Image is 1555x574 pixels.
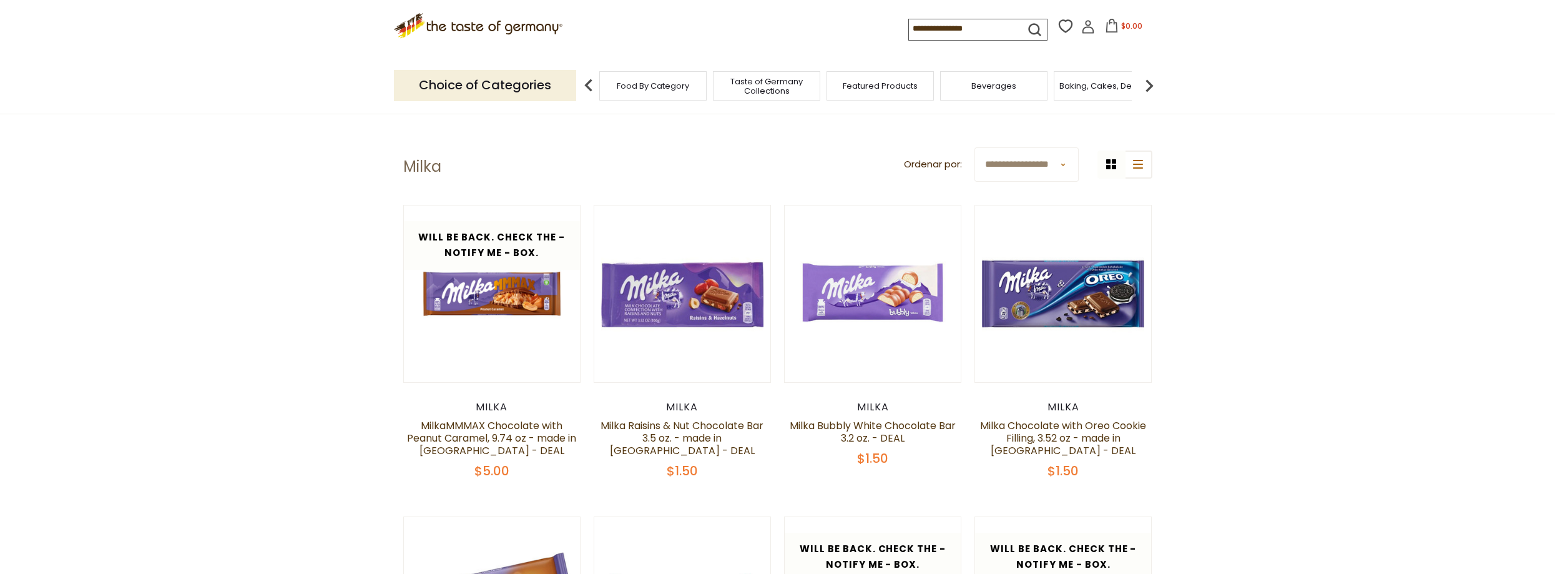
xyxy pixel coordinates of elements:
label: Ordenar por: [904,157,962,172]
div: Milka [974,401,1152,413]
a: Food By Category [617,81,689,91]
a: Milka Raisins & Nut Chocolate Bar 3.5 oz. - made in [GEOGRAPHIC_DATA] - DEAL [601,418,763,458]
a: Featured Products [843,81,918,91]
img: Milka Bubbly White [785,205,961,382]
a: Milka Chocolate with Oreo Cookie Filling, 3.52 oz - made in [GEOGRAPHIC_DATA] - DEAL [980,418,1146,458]
span: $1.50 [857,450,888,467]
div: Milka [594,401,772,413]
img: Milka MMMAX Peanut Caramel [404,205,581,382]
img: next arrow [1137,73,1162,98]
img: Milka Raisins & Nut Chocolate Bar [594,205,771,382]
button: $0.00 [1097,19,1150,37]
a: MilkaMMMAX Chocolate with Peanut Caramel, 9.74 oz - made in [GEOGRAPHIC_DATA] - DEAL [407,418,576,458]
img: Milka Oreo Tablet Bar [975,205,1152,382]
h1: Milka [403,157,441,176]
div: Milka [403,401,581,413]
span: $1.50 [667,462,698,480]
img: previous arrow [576,73,601,98]
p: Choice of Categories [394,70,576,101]
a: Beverages [971,81,1016,91]
a: Milka Bubbly White Chocolate Bar 3.2 oz. - DEAL [790,418,956,445]
a: Baking, Cakes, Desserts [1059,81,1156,91]
a: Taste of Germany Collections [717,77,817,96]
span: $0.00 [1121,21,1142,31]
div: Milka [784,401,962,413]
span: $1.50 [1047,462,1079,480]
span: $5.00 [474,462,509,480]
